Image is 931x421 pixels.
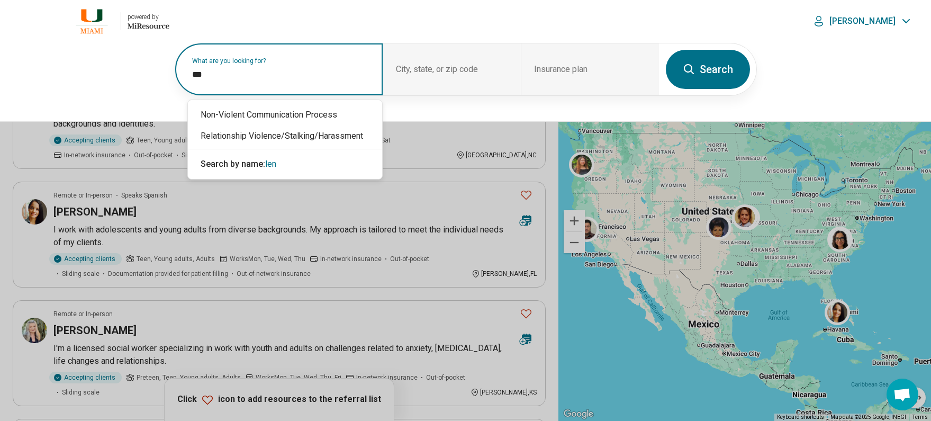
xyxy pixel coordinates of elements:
div: Relationship Violence/Stalking/Harassment [188,126,382,147]
img: University of Miami [69,8,114,34]
div: Suggestions [188,100,382,179]
div: Open chat [887,379,918,410]
p: [PERSON_NAME] [829,16,896,26]
div: powered by [128,12,169,22]
span: Search by name: [201,159,265,169]
span: len [265,159,276,169]
button: Search [666,50,750,89]
div: Non-Violent Communication Process [188,104,382,126]
label: What are you looking for? [192,58,370,64]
